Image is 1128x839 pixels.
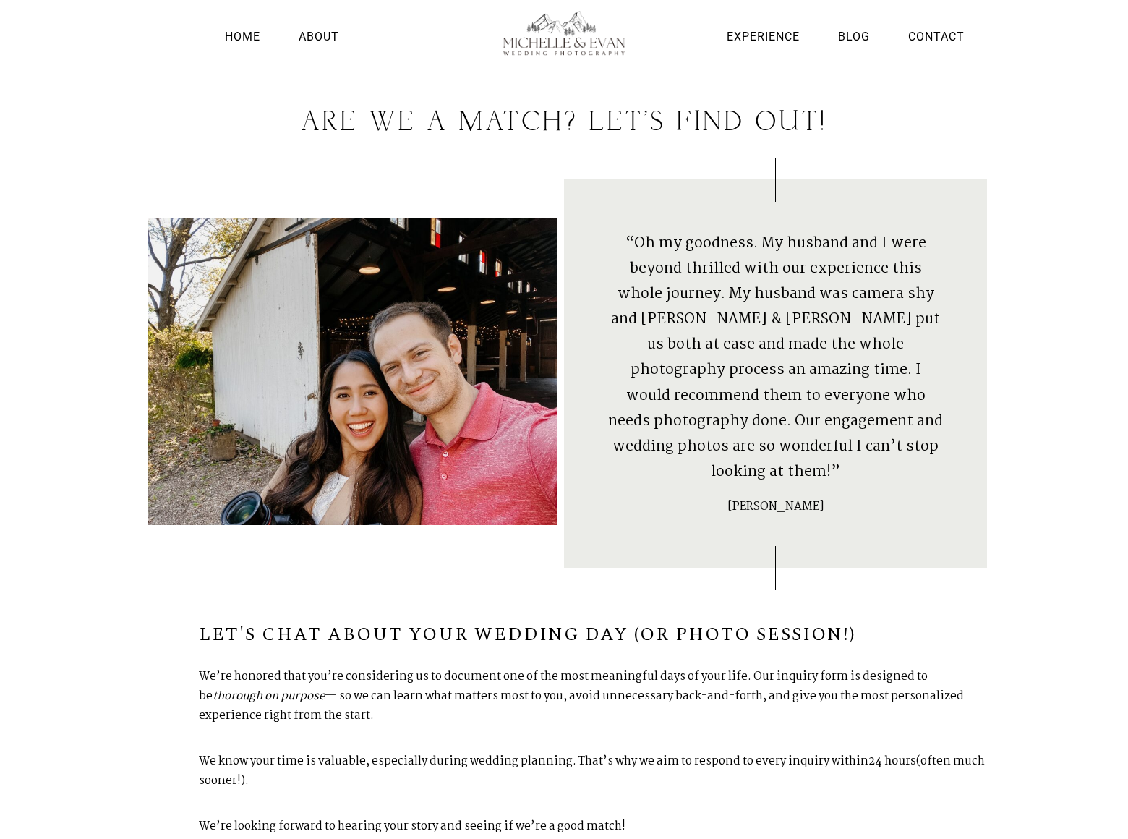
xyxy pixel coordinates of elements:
a: Home [221,27,264,46]
a: About [295,27,343,46]
p: We know your time is valuable, especially during wedding planning. That’s why we aim to respond t... [199,738,987,804]
a: Blog [834,27,873,46]
div: [PERSON_NAME] [727,499,824,516]
span: Let's Chat About Your Wedding Day (or Photo Session!) [199,621,856,649]
h1: are we a match? Let's find out! [148,110,980,136]
p: We’re honored that you’re considering us to document one of the most meaningful days of your life... [199,654,987,738]
a: Experience [723,27,803,46]
strong: 24 hours [868,752,916,770]
strong: thorough on purpose [213,687,325,705]
div: “Oh my goodness. My husband and I were beyond thrilled with our experience this whole journey. My... [607,231,944,485]
a: Contact [905,27,968,46]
